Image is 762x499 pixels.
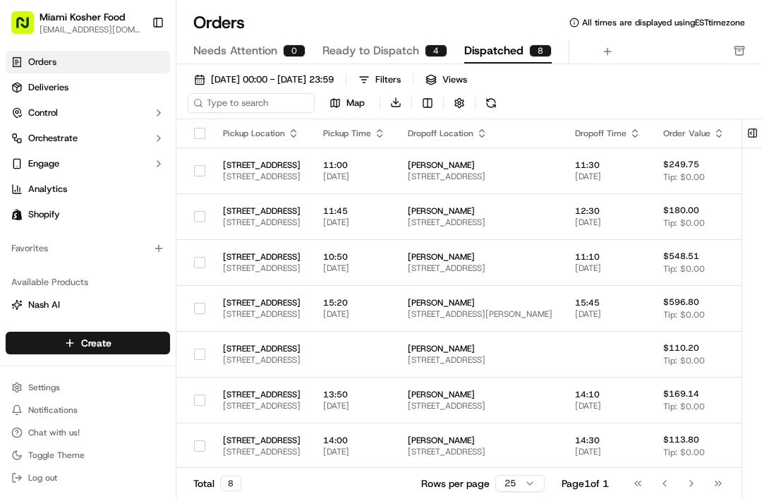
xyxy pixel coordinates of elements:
[663,401,705,412] span: Tip: $0.00
[352,70,407,90] button: Filters
[223,128,301,139] div: Pickup Location
[28,404,78,416] span: Notifications
[323,308,385,320] span: [DATE]
[663,128,725,139] div: Order Value
[28,208,60,221] span: Shopify
[28,56,56,68] span: Orders
[223,171,301,182] span: [STREET_ADDRESS]
[28,299,60,311] span: Nash AI
[323,389,385,400] span: 13:50
[323,263,385,274] span: [DATE]
[663,355,705,366] span: Tip: $0.00
[28,472,57,483] span: Log out
[575,251,641,263] span: 11:10
[283,44,306,57] div: 0
[223,263,301,274] span: [STREET_ADDRESS]
[323,251,385,263] span: 10:50
[323,205,385,217] span: 11:45
[425,44,447,57] div: 4
[323,400,385,411] span: [DATE]
[323,160,385,171] span: 11:00
[575,435,641,446] span: 14:30
[575,263,641,274] span: [DATE]
[6,294,170,316] button: Nash AI
[6,203,170,226] a: Shopify
[408,217,552,228] span: [STREET_ADDRESS]
[575,171,641,182] span: [DATE]
[40,10,125,24] button: Miami Kosher Food
[663,263,705,275] span: Tip: $0.00
[193,42,277,59] span: Needs Attention
[6,178,170,200] a: Analytics
[223,160,301,171] span: [STREET_ADDRESS]
[6,400,170,420] button: Notifications
[28,81,68,94] span: Deliveries
[408,354,552,366] span: [STREET_ADDRESS]
[575,446,641,457] span: [DATE]
[408,435,552,446] span: [PERSON_NAME]
[575,308,641,320] span: [DATE]
[323,171,385,182] span: [DATE]
[562,476,609,491] div: Page 1 of 1
[193,11,245,34] h1: Orders
[6,378,170,397] button: Settings
[408,171,552,182] span: [STREET_ADDRESS]
[322,42,419,59] span: Ready to Dispatch
[6,332,170,354] button: Create
[663,251,699,262] span: $548.51
[408,308,552,320] span: [STREET_ADDRESS][PERSON_NAME]
[11,209,23,220] img: Shopify logo
[408,446,552,457] span: [STREET_ADDRESS]
[481,93,501,113] button: Refresh
[408,128,552,139] div: Dropoff Location
[223,389,301,400] span: [STREET_ADDRESS]
[442,73,467,86] span: Views
[323,435,385,446] span: 14:00
[6,51,170,73] a: Orders
[6,152,170,175] button: Engage
[6,237,170,260] div: Favorites
[223,343,301,354] span: [STREET_ADDRESS]
[28,382,60,393] span: Settings
[81,336,111,350] span: Create
[28,132,78,145] span: Orchestrate
[419,70,473,90] button: Views
[323,128,385,139] div: Pickup Time
[28,427,80,438] span: Chat with us!
[529,44,552,57] div: 8
[663,388,699,399] span: $169.14
[663,342,699,354] span: $110.20
[28,107,58,119] span: Control
[223,446,301,457] span: [STREET_ADDRESS]
[408,297,552,308] span: [PERSON_NAME]
[223,297,301,308] span: [STREET_ADDRESS]
[408,205,552,217] span: [PERSON_NAME]
[188,70,340,90] button: [DATE] 00:00 - [DATE] 23:59
[375,73,401,86] div: Filters
[408,160,552,171] span: [PERSON_NAME]
[223,400,301,411] span: [STREET_ADDRESS]
[11,299,164,311] a: Nash AI
[223,217,301,228] span: [STREET_ADDRESS]
[575,400,641,411] span: [DATE]
[582,17,745,28] span: All times are displayed using EST timezone
[40,24,140,35] button: [EMAIL_ADDRESS][DOMAIN_NAME]
[464,42,524,59] span: Dispatched
[421,476,490,491] p: Rows per page
[6,102,170,124] button: Control
[663,159,699,170] span: $249.75
[663,217,705,229] span: Tip: $0.00
[575,297,641,308] span: 15:45
[408,343,552,354] span: [PERSON_NAME]
[193,476,241,491] div: Total
[223,354,301,366] span: [STREET_ADDRESS]
[408,251,552,263] span: [PERSON_NAME]
[223,308,301,320] span: [STREET_ADDRESS]
[663,172,705,183] span: Tip: $0.00
[223,251,301,263] span: [STREET_ADDRESS]
[575,205,641,217] span: 12:30
[6,445,170,465] button: Toggle Theme
[575,389,641,400] span: 14:10
[6,423,170,443] button: Chat with us!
